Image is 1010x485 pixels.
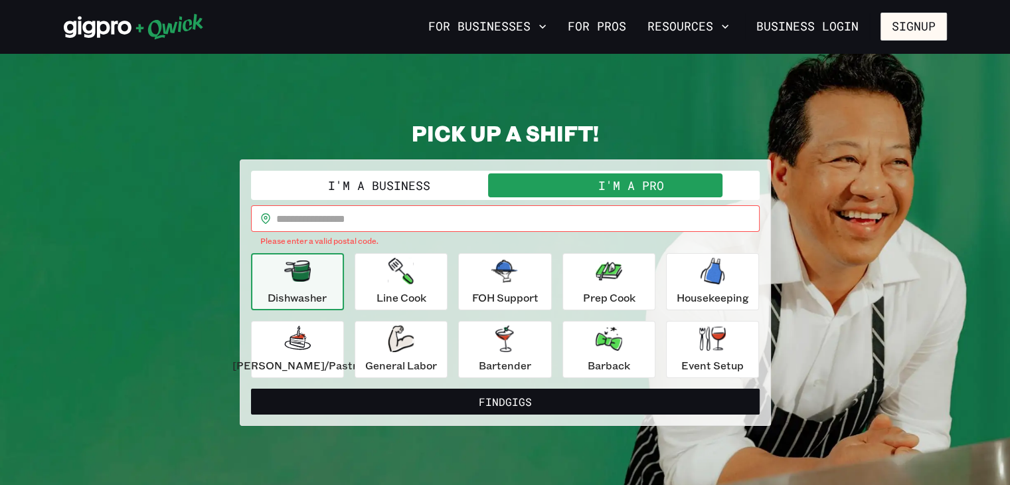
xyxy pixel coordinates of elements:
button: Bartender [458,321,551,378]
button: Housekeeping [666,253,759,310]
button: I'm a Pro [505,173,757,197]
p: Dishwasher [268,290,327,306]
p: Barback [588,357,630,373]
p: Prep Cook [582,290,635,306]
a: Business Login [745,13,870,41]
p: [PERSON_NAME]/Pastry [232,357,363,373]
button: I'm a Business [254,173,505,197]
p: Housekeeping [677,290,749,306]
button: Resources [642,15,734,38]
button: Line Cook [355,253,448,310]
h2: PICK UP A SHIFT! [240,120,771,146]
button: Barback [562,321,655,378]
button: Dishwasher [251,253,344,310]
a: For Pros [562,15,631,38]
button: Event Setup [666,321,759,378]
button: Signup [881,13,947,41]
p: Event Setup [681,357,744,373]
p: FOH Support [471,290,538,306]
button: For Businesses [423,15,552,38]
p: Line Cook [377,290,426,306]
p: Bartender [479,357,531,373]
button: [PERSON_NAME]/Pastry [251,321,344,378]
button: FindGigs [251,389,760,415]
p: General Labor [365,357,437,373]
button: FOH Support [458,253,551,310]
button: General Labor [355,321,448,378]
p: Please enter a valid postal code. [260,235,750,248]
button: Prep Cook [562,253,655,310]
